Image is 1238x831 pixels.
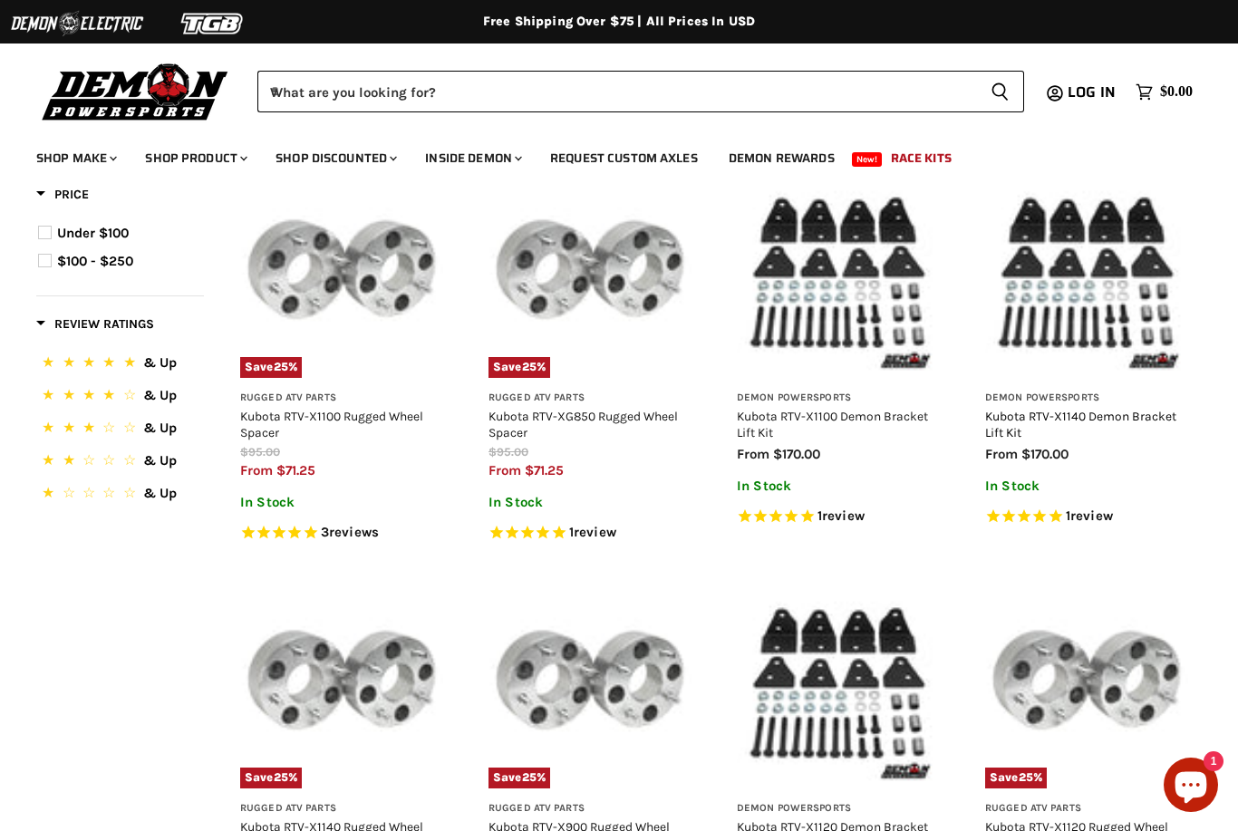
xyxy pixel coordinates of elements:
[488,175,692,378] img: Kubota RTV-XG850 Rugged Wheel Spacer
[488,175,692,378] a: Kubota RTV-XG850 Rugged Wheel SpacerSave25%
[9,6,145,41] img: Demon Electric Logo 2
[240,585,443,788] a: Kubota RTV-X1140 Rugged Wheel SpacerSave25%
[143,452,177,469] span: & Up
[522,360,537,373] span: 25
[985,446,1018,462] span: from
[36,59,235,123] img: Demon Powersports
[985,391,1188,405] h3: Demon Powersports
[574,525,616,541] span: review
[1158,758,1223,817] inbox-online-store-chat: Shopify online store chat
[1068,81,1116,103] span: Log in
[877,140,965,177] a: Race Kits
[488,495,692,510] p: In Stock
[321,525,379,541] span: 3 reviews
[36,316,154,332] span: Review Ratings
[976,71,1024,112] button: Search
[240,409,423,440] a: Kubota RTV-X1100 Rugged Wheel Spacer
[522,770,537,784] span: 25
[985,507,1188,527] span: Rated 5.0 out of 5 stars 1 reviews
[488,409,678,440] a: Kubota RTV-XG850 Rugged Wheel Spacer
[240,802,443,816] h3: Rugged ATV Parts
[240,462,273,478] span: from
[569,525,616,541] span: 1 reviews
[737,802,940,816] h3: Demon Powersports
[36,315,154,338] button: Filter by Review Ratings
[240,495,443,510] p: In Stock
[145,6,281,41] img: TGB Logo 2
[737,446,769,462] span: from
[985,478,1188,494] p: In Stock
[38,352,202,378] button: 5 Stars.
[488,585,692,788] a: Kubota RTV-X900 Rugged Wheel SpacerSave25%
[488,445,528,459] span: $95.00
[737,585,940,788] img: Kubota RTV-X1120 Demon Bracket Lift Kit
[36,186,89,208] button: Filter by Price
[525,462,564,478] span: $71.25
[274,360,288,373] span: 25
[1127,79,1202,105] a: $0.00
[1160,83,1193,101] span: $0.00
[715,140,848,177] a: Demon Rewards
[488,462,521,478] span: from
[1059,84,1127,101] a: Log in
[240,768,302,788] span: Save %
[257,71,1024,112] form: Product
[38,417,202,443] button: 3 Stars.
[488,357,550,377] span: Save %
[143,387,177,403] span: & Up
[737,409,928,440] a: Kubota RTV-X1100 Demon Bracket Lift Kit
[985,585,1188,788] a: Kubota RTV-X1120 Rugged Wheel SpacerSave25%
[817,508,865,525] span: 1 reviews
[773,446,820,462] span: $170.00
[38,449,202,476] button: 2 Stars.
[1070,508,1113,525] span: review
[240,175,443,378] a: Kubota RTV-X1100 Rugged Wheel SpacerSave25%
[329,525,379,541] span: reviews
[985,409,1176,440] a: Kubota RTV-X1140 Demon Bracket Lift Kit
[131,140,258,177] a: Shop Product
[143,485,177,501] span: & Up
[57,253,133,269] span: $100 - $250
[1021,446,1069,462] span: $170.00
[1066,508,1113,525] span: 1 reviews
[23,132,1188,177] ul: Main menu
[985,175,1188,378] img: Kubota RTV-X1140 Demon Bracket Lift Kit
[240,524,443,543] span: Rated 4.7 out of 5 stars 3 reviews
[240,357,302,377] span: Save %
[488,768,550,788] span: Save %
[985,585,1188,788] img: Kubota RTV-X1120 Rugged Wheel Spacer
[1019,770,1033,784] span: 25
[737,478,940,494] p: In Stock
[274,770,288,784] span: 25
[822,508,865,525] span: review
[537,140,711,177] a: Request Custom Axles
[737,391,940,405] h3: Demon Powersports
[38,384,202,411] button: 4 Stars.
[737,507,940,527] span: Rated 5.0 out of 5 stars 1 reviews
[262,140,408,177] a: Shop Discounted
[985,768,1047,788] span: Save %
[240,585,443,788] img: Kubota RTV-X1140 Rugged Wheel Spacer
[411,140,533,177] a: Inside Demon
[36,187,89,202] span: Price
[488,585,692,788] img: Kubota RTV-X900 Rugged Wheel Spacer
[240,445,280,459] span: $95.00
[257,71,976,112] input: When autocomplete results are available use up and down arrows to review and enter to select
[23,140,128,177] a: Shop Make
[488,802,692,816] h3: Rugged ATV Parts
[985,802,1188,816] h3: Rugged ATV Parts
[276,462,315,478] span: $71.25
[240,175,443,378] img: Kubota RTV-X1100 Rugged Wheel Spacer
[143,354,177,371] span: & Up
[57,225,129,241] span: Under $100
[852,152,883,167] span: New!
[240,391,443,405] h3: Rugged ATV Parts
[488,524,692,543] span: Rated 5.0 out of 5 stars 1 reviews
[38,482,202,508] button: 1 Star.
[143,420,177,436] span: & Up
[737,175,940,378] img: Kubota RTV-X1100 Demon Bracket Lift Kit
[488,391,692,405] h3: Rugged ATV Parts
